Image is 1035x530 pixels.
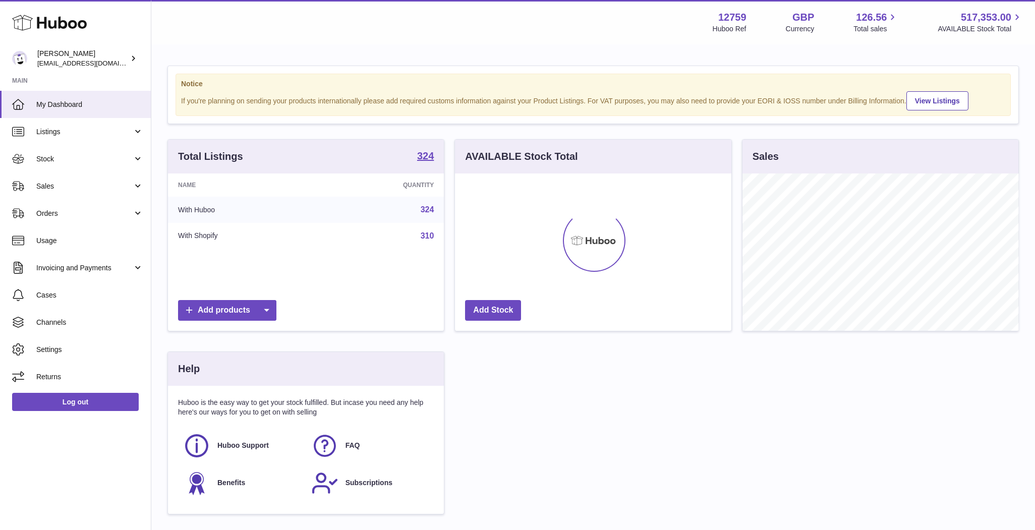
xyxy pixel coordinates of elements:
a: View Listings [906,91,968,110]
div: Currency [786,24,815,34]
th: Name [168,173,317,197]
span: Subscriptions [346,478,392,488]
a: 517,353.00 AVAILABLE Stock Total [938,11,1023,34]
a: Huboo Support [183,432,301,459]
img: sofiapanwar@unndr.com [12,51,27,66]
span: AVAILABLE Stock Total [938,24,1023,34]
span: [EMAIL_ADDRESS][DOMAIN_NAME] [37,59,148,67]
span: Cases [36,290,143,300]
a: Add Stock [465,300,521,321]
a: Add products [178,300,276,321]
a: 324 [421,205,434,214]
span: 517,353.00 [961,11,1011,24]
span: Stock [36,154,133,164]
span: Returns [36,372,143,382]
span: Benefits [217,478,245,488]
strong: 324 [417,151,434,161]
span: Invoicing and Payments [36,263,133,273]
p: Huboo is the easy way to get your stock fulfilled. But incase you need any help here's our ways f... [178,398,434,417]
strong: 12759 [718,11,746,24]
span: Huboo Support [217,441,269,450]
span: 126.56 [856,11,887,24]
span: Settings [36,345,143,355]
span: Usage [36,236,143,246]
a: FAQ [311,432,429,459]
td: With Huboo [168,197,317,223]
h3: AVAILABLE Stock Total [465,150,578,163]
th: Quantity [317,173,444,197]
span: Listings [36,127,133,137]
span: Channels [36,318,143,327]
span: Orders [36,209,133,218]
a: 310 [421,231,434,240]
h3: Total Listings [178,150,243,163]
span: My Dashboard [36,100,143,109]
strong: GBP [792,11,814,24]
div: If you're planning on sending your products internationally please add required customs informati... [181,90,1005,110]
span: Total sales [853,24,898,34]
div: Huboo Ref [713,24,746,34]
td: With Shopify [168,223,317,249]
strong: Notice [181,79,1005,89]
a: Log out [12,393,139,411]
div: [PERSON_NAME] [37,49,128,68]
h3: Sales [753,150,779,163]
a: Subscriptions [311,469,429,497]
a: 324 [417,151,434,163]
span: FAQ [346,441,360,450]
h3: Help [178,362,200,376]
span: Sales [36,182,133,191]
a: 126.56 Total sales [853,11,898,34]
a: Benefits [183,469,301,497]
